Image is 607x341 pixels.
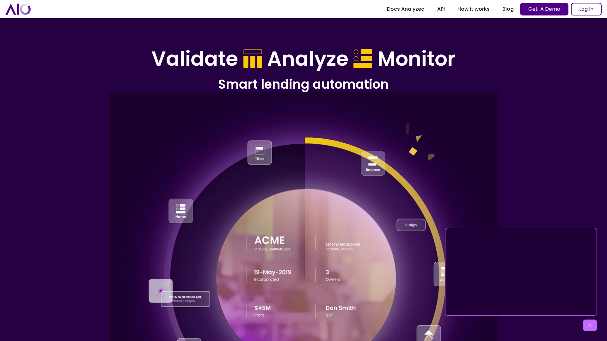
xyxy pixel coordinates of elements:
[151,47,238,71] h1: Validate
[5,3,31,15] a: home
[123,76,484,93] h2: Smart lending automation
[451,3,496,15] a: How it works
[381,3,431,15] a: Docs Analyzed
[431,3,451,15] a: API
[571,3,602,15] a: Log In
[520,3,568,15] a: Get A Demo
[267,47,348,71] h1: Analyze
[377,47,456,71] h1: Monitor
[496,3,520,15] a: Blog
